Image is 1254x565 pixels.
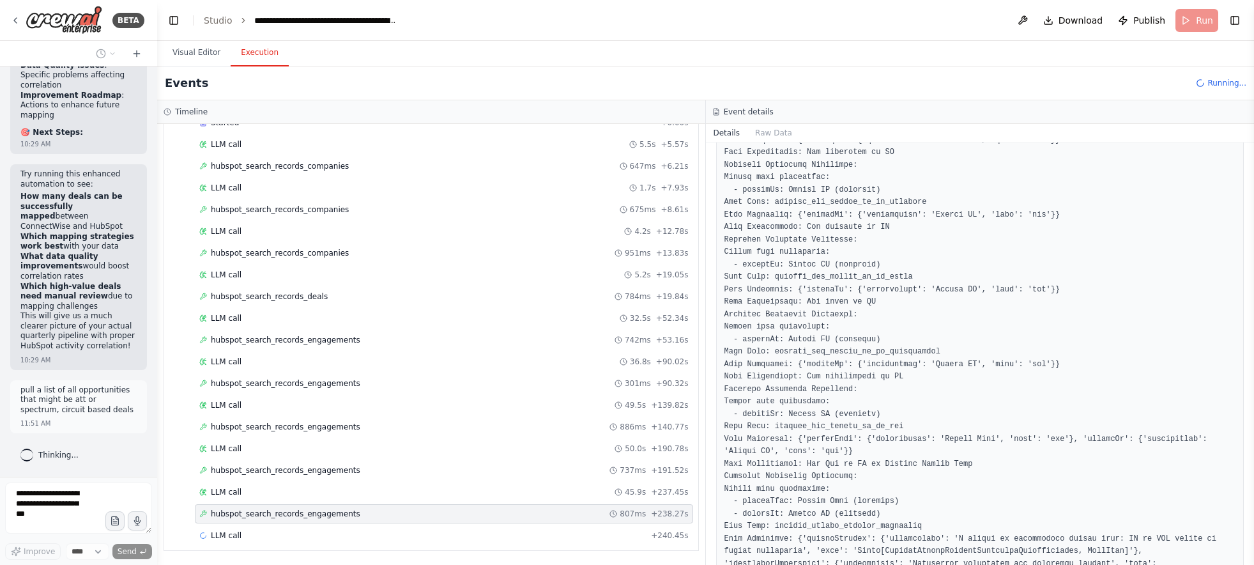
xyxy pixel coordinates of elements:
[625,444,646,454] span: 50.0s
[26,6,102,35] img: Logo
[20,61,137,91] li: : Specific problems affecting correlation
[211,248,349,258] span: hubspot_search_records_companies
[634,270,650,280] span: 5.2s
[661,183,688,193] span: + 7.93s
[165,74,208,92] h2: Events
[656,270,689,280] span: + 19.05s
[24,546,55,557] span: Improve
[211,161,349,171] span: hubspot_search_records_companies
[20,252,137,282] li: would boost correlation rates
[625,248,651,258] span: 951ms
[38,450,79,460] span: Thinking...
[211,444,241,454] span: LLM call
[1133,14,1165,27] span: Publish
[211,291,328,302] span: hubspot_search_records_deals
[165,12,183,29] button: Hide left sidebar
[211,400,241,410] span: LLM call
[211,530,241,541] span: LLM call
[625,487,646,497] span: 45.9s
[112,13,144,28] div: BETA
[204,15,233,26] a: Studio
[5,543,61,560] button: Improve
[1226,12,1244,29] button: Show right sidebar
[634,226,650,236] span: 4.2s
[20,192,123,221] strong: How many deals can be successfully mapped
[651,530,688,541] span: + 240.45s
[1207,78,1246,88] span: Running...
[211,270,241,280] span: LLM call
[639,183,655,193] span: 1.7s
[630,161,656,171] span: 647ms
[661,139,688,150] span: + 5.57s
[211,205,349,215] span: hubspot_search_records_companies
[20,282,121,301] strong: Which high-value deals need manual review
[625,378,651,389] span: 301ms
[118,546,137,557] span: Send
[661,161,688,171] span: + 6.21s
[20,385,137,415] p: pull a list of all opportunities that might be att or spectrum, circuit based deals
[211,465,360,476] span: hubspot_search_records_engagements
[231,40,289,66] button: Execution
[211,139,241,150] span: LLM call
[20,139,50,149] div: 10:29 AM
[625,335,651,345] span: 742ms
[126,46,147,61] button: Start a new chat
[211,226,241,236] span: LLM call
[651,465,688,476] span: + 191.52s
[651,400,688,410] span: + 139.82s
[211,509,360,519] span: hubspot_search_records_engagements
[656,313,689,323] span: + 52.34s
[656,291,689,302] span: + 19.84s
[128,511,147,530] button: Click to speak your automation idea
[175,107,208,117] h3: Timeline
[20,355,50,365] div: 10:29 AM
[105,511,125,530] button: Upload files
[20,169,137,189] p: Try running this enhanced automation to see:
[20,282,137,312] li: due to mapping challenges
[20,128,83,137] strong: 🎯 Next Steps:
[20,192,137,231] li: between ConnectWise and HubSpot
[625,400,646,410] span: 49.5s
[630,205,656,215] span: 675ms
[724,107,774,117] h3: Event details
[651,422,688,432] span: + 140.77s
[639,139,655,150] span: 5.5s
[20,91,121,100] strong: Improvement Roadmap
[20,232,137,252] li: with your data
[620,509,646,519] span: 807ms
[620,422,646,432] span: 886ms
[211,357,241,367] span: LLM call
[656,378,689,389] span: + 90.32s
[1038,9,1108,32] button: Download
[1059,14,1103,27] span: Download
[91,46,121,61] button: Switch to previous chat
[20,311,137,351] p: This will give us a much clearer picture of your actual quarterly pipeline with proper HubSpot ac...
[625,291,651,302] span: 784ms
[706,124,748,142] button: Details
[651,444,688,454] span: + 190.78s
[656,226,689,236] span: + 12.78s
[656,357,689,367] span: + 90.02s
[211,422,360,432] span: hubspot_search_records_engagements
[20,61,104,70] strong: Data Quality Issues
[620,465,646,476] span: 737ms
[162,40,231,66] button: Visual Editor
[20,419,50,428] div: 11:51 AM
[651,509,688,519] span: + 238.27s
[211,378,360,389] span: hubspot_search_records_engagements
[630,313,651,323] span: 32.5s
[211,313,241,323] span: LLM call
[211,183,241,193] span: LLM call
[661,205,688,215] span: + 8.61s
[656,335,689,345] span: + 53.16s
[651,487,688,497] span: + 237.45s
[211,487,241,497] span: LLM call
[20,252,98,271] strong: What data quality improvements
[630,357,651,367] span: 36.8s
[656,248,689,258] span: + 13.83s
[747,124,800,142] button: Raw Data
[204,14,398,27] nav: breadcrumb
[20,91,137,121] li: : Actions to enhance future mapping
[211,335,360,345] span: hubspot_search_records_engagements
[20,232,134,251] strong: Which mapping strategies work best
